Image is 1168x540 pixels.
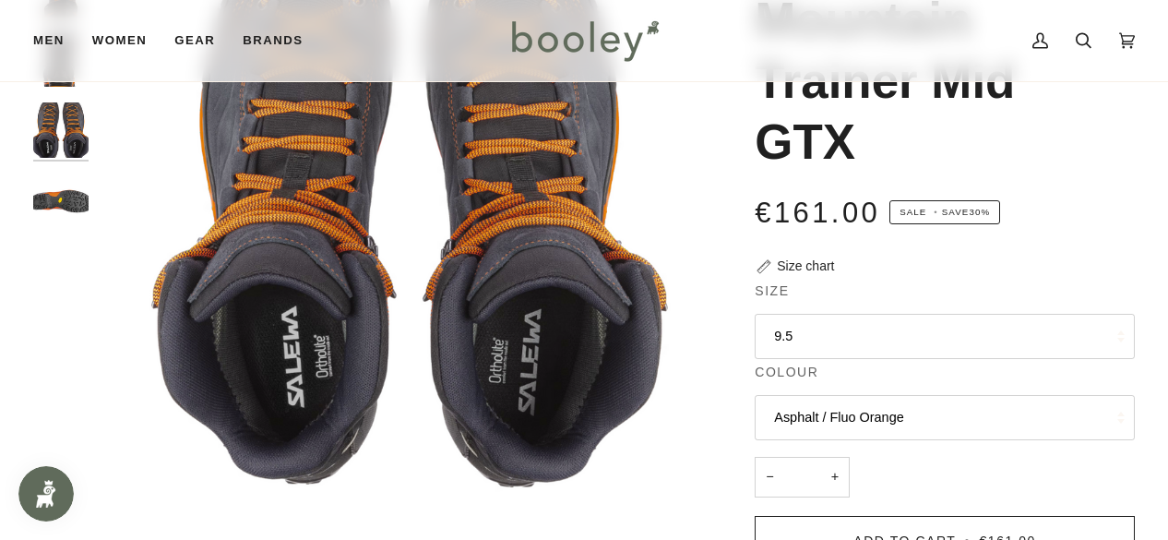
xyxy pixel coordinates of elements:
[755,457,784,498] button: −
[755,395,1135,440] button: Asphalt / Fluo Orange
[755,197,880,229] span: €161.00
[755,282,789,301] span: Size
[755,314,1135,359] button: 9.5
[820,457,850,498] button: +
[174,31,215,50] span: Gear
[18,466,74,522] iframe: Button to open loyalty program pop-up
[504,14,665,67] img: Booley
[92,31,147,50] span: Women
[969,207,990,217] span: 30%
[900,207,926,217] span: Sale
[930,207,942,217] em: •
[243,31,303,50] span: Brands
[33,174,89,229] img: Salewa Men's Mountain Trainer Mid GTX Asphalt / Fluo Orange - Booley Galway
[33,31,65,50] span: Men
[755,457,850,498] input: Quantity
[889,200,1000,224] span: Save
[33,102,89,158] img: Salewa Men's Mountain Trainer Mid GTX Asphalt / Fluo Orange - Booley Galway
[755,363,818,382] span: Colour
[777,257,834,276] div: Size chart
